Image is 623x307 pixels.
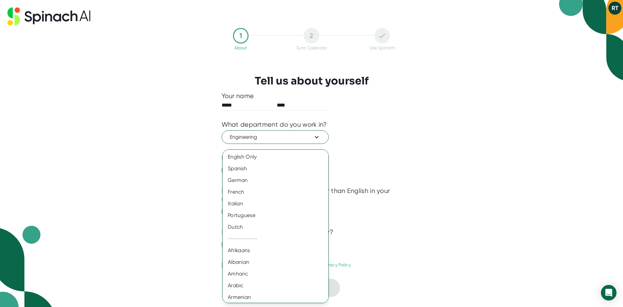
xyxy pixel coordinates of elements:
div: ----------- [223,233,333,245]
div: Spanish [223,163,333,174]
div: English Only [223,151,333,163]
div: Dutch [223,221,333,233]
div: Amharic [223,268,333,280]
div: Italian [223,198,333,210]
div: French [223,186,333,198]
div: Afrikaans [223,245,333,256]
div: Armenian [223,291,333,303]
div: Portuguese [223,210,333,221]
div: Albanian [223,256,333,268]
div: Arabic [223,280,333,291]
div: German [223,174,333,186]
div: Open Intercom Messenger [601,285,617,301]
